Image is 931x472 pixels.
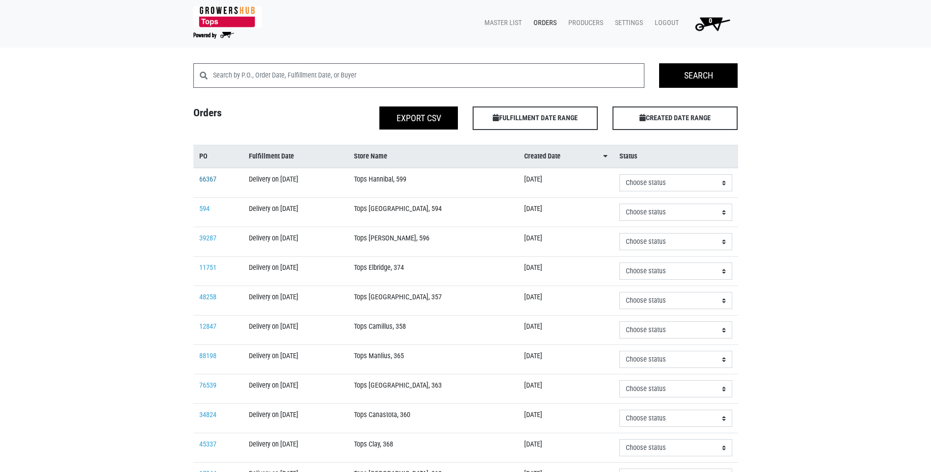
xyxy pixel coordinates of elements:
a: 11751 [199,263,216,272]
input: Search [659,63,738,88]
td: Delivery on [DATE] [243,315,348,345]
td: Tops Elbridge, 374 [348,257,519,286]
a: PO [199,151,237,162]
td: Tops [GEOGRAPHIC_DATA], 594 [348,198,519,227]
td: Delivery on [DATE] [243,198,348,227]
a: 12847 [199,322,216,331]
span: 0 [709,17,712,25]
a: 594 [199,205,210,213]
td: Tops Hannibal, 599 [348,168,519,198]
td: Tops Canastota, 360 [348,404,519,433]
a: 76539 [199,381,216,390]
td: [DATE] [518,286,613,315]
td: Delivery on [DATE] [243,168,348,198]
a: 88198 [199,352,216,360]
a: 66367 [199,175,216,184]
input: Search by P.O., Order Date, Fulfillment Date, or Buyer [213,63,645,88]
td: [DATE] [518,315,613,345]
a: Logout [647,14,683,32]
td: Delivery on [DATE] [243,227,348,257]
img: 279edf242af8f9d49a69d9d2afa010fb.png [193,6,262,27]
a: Status [619,151,732,162]
a: Created Date [524,151,608,162]
h4: Orders [186,106,326,126]
span: Store Name [354,151,387,162]
a: 0 [683,14,738,33]
a: 39287 [199,234,216,242]
a: Producers [560,14,607,32]
span: PO [199,151,208,162]
span: FULFILLMENT DATE RANGE [473,106,598,130]
td: Tops [PERSON_NAME], 596 [348,227,519,257]
td: [DATE] [518,227,613,257]
a: Master List [477,14,526,32]
span: Status [619,151,638,162]
a: Orders [526,14,560,32]
td: [DATE] [518,198,613,227]
img: Powered by Big Wheelbarrow [193,32,234,39]
a: 45337 [199,440,216,448]
a: 48258 [199,293,216,301]
td: [DATE] [518,168,613,198]
td: Tops Manlius, 365 [348,345,519,374]
a: Settings [607,14,647,32]
td: Tops Clay, 368 [348,433,519,463]
td: [DATE] [518,404,613,433]
span: Created Date [524,151,560,162]
a: Fulfillment Date [249,151,342,162]
td: Delivery on [DATE] [243,433,348,463]
span: CREATED DATE RANGE [612,106,738,130]
td: Tops Camillus, 358 [348,315,519,345]
td: Delivery on [DATE] [243,257,348,286]
button: Export CSV [379,106,458,130]
a: Store Name [354,151,513,162]
td: Tops [GEOGRAPHIC_DATA], 357 [348,286,519,315]
a: 34824 [199,411,216,419]
td: [DATE] [518,374,613,404]
td: [DATE] [518,433,613,463]
span: Fulfillment Date [249,151,294,162]
img: Cart [691,14,734,33]
td: Tops [GEOGRAPHIC_DATA], 363 [348,374,519,404]
td: Delivery on [DATE] [243,404,348,433]
td: Delivery on [DATE] [243,345,348,374]
td: Delivery on [DATE] [243,286,348,315]
td: Delivery on [DATE] [243,374,348,404]
td: [DATE] [518,257,613,286]
td: [DATE] [518,345,613,374]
